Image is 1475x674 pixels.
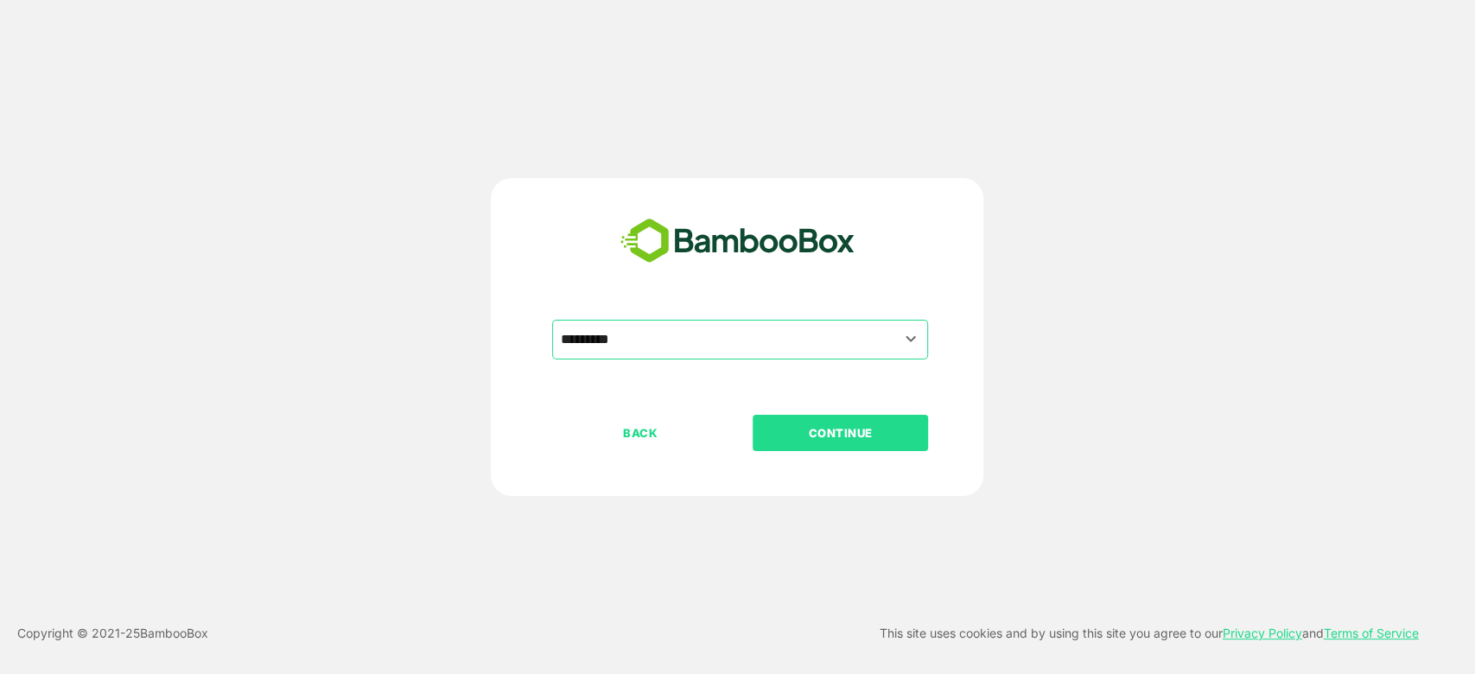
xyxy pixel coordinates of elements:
[753,415,928,451] button: CONTINUE
[1324,626,1419,640] a: Terms of Service
[880,623,1419,644] p: This site uses cookies and by using this site you agree to our and
[552,415,728,451] button: BACK
[754,423,927,442] p: CONTINUE
[1223,626,1302,640] a: Privacy Policy
[899,327,922,351] button: Open
[611,213,864,270] img: bamboobox
[554,423,727,442] p: BACK
[17,623,208,644] p: Copyright © 2021- 25 BambooBox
